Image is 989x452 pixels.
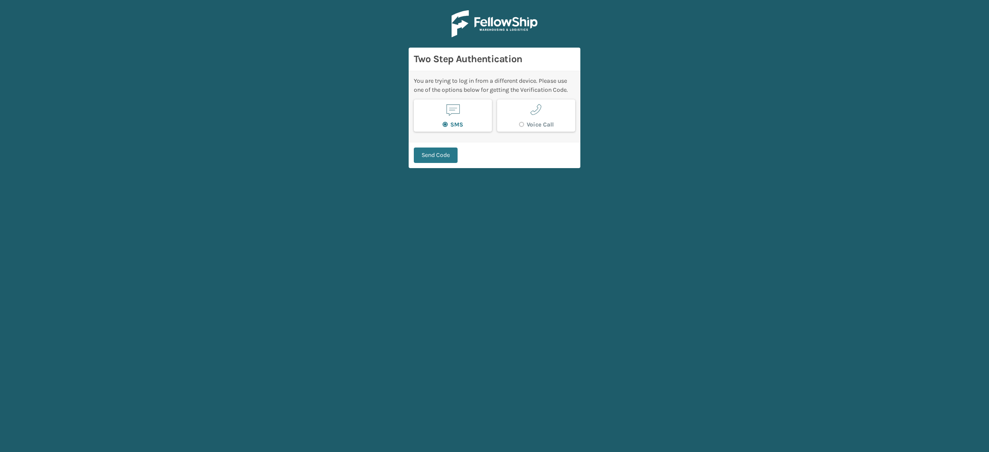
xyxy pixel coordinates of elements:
[452,10,537,37] img: Logo
[443,121,463,128] label: SMS
[414,148,458,163] button: Send Code
[414,53,575,66] h3: Two Step Authentication
[519,121,554,128] label: Voice Call
[414,76,575,94] div: You are trying to log in from a different device. Please use one of the options below for getting...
